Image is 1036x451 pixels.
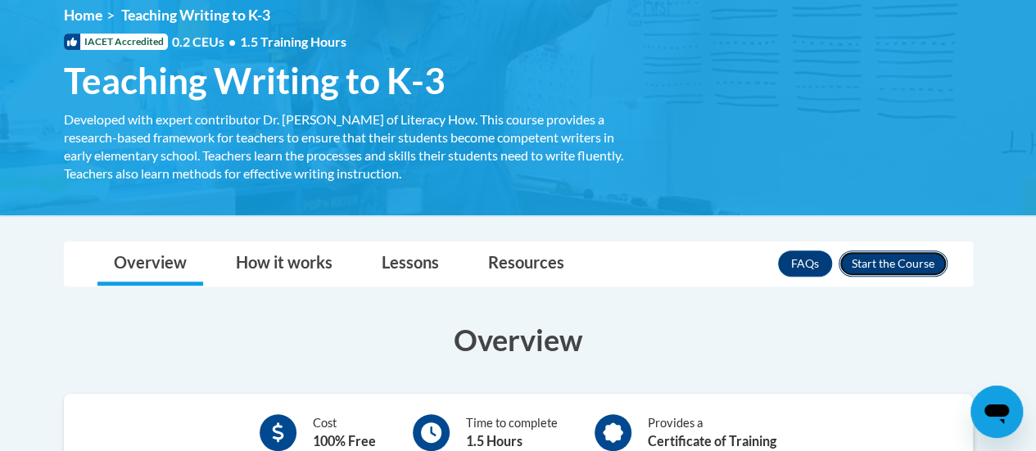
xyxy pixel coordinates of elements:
b: 1.5 Hours [466,433,523,449]
span: Teaching Writing to K-3 [64,59,446,102]
span: 1.5 Training Hours [240,34,346,49]
a: Lessons [365,242,455,286]
span: 0.2 CEUs [172,33,346,51]
span: • [228,34,236,49]
div: Provides a [648,414,776,451]
button: Enroll [839,250,948,277]
h3: Overview [64,319,973,360]
a: Home [64,7,102,24]
a: FAQs [778,250,832,277]
span: IACET Accredited [64,34,168,50]
div: Cost [313,414,376,451]
div: Developed with expert contributor Dr. [PERSON_NAME] of Literacy How. This course provides a resea... [64,110,629,183]
a: Resources [472,242,581,286]
iframe: Button to launch messaging window [970,386,1023,438]
b: Certificate of Training [648,433,776,449]
span: Teaching Writing to K-3 [121,7,270,24]
b: 100% Free [313,433,376,449]
a: How it works [219,242,349,286]
a: Overview [97,242,203,286]
div: Time to complete [466,414,558,451]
